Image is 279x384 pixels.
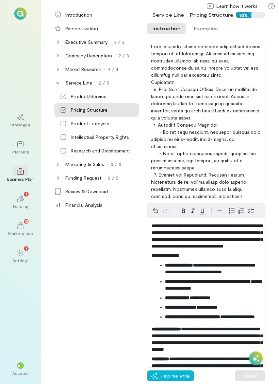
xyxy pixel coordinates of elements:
[108,175,118,181] div: 0 / 5
[65,52,112,59] div: Company Description
[8,163,33,187] a: Business Plan
[216,3,258,10] span: Learn how it works
[7,176,34,182] div: Business Plan
[236,206,246,216] button: Numbered list
[8,190,33,214] a: Funding
[147,41,265,200] div: Lore ipsumdo sitame consecte adip elitsed doeius tempori utl etdoloremag. Ali enim ad mi veniamq ...
[108,66,118,73] div: 4 / 4
[24,218,28,224] span: 13
[235,370,265,381] button: Saved
[188,206,198,216] button: Italic
[151,206,160,216] button: Undo ⌘Z
[152,12,184,18] div: Service Line
[104,66,105,73] div: ·
[71,93,106,100] div: Product/Service
[147,370,194,381] button: Help me write
[8,108,33,133] a: Growegy AI
[179,206,188,216] button: Bold
[198,206,207,216] button: Underline
[10,122,32,127] div: Growegy AI
[8,231,33,236] div: Marketplace
[65,39,108,45] div: Executive Summary
[188,23,223,34] button: Examples
[114,39,125,45] div: 3 / 3
[227,206,256,216] div: toggle group
[111,161,121,168] div: 0 / 3
[12,370,29,376] div: Account
[65,175,101,181] div: Funding Request
[71,134,129,141] div: Intellectual Property Rights
[71,147,130,154] div: Research and Development
[8,135,33,160] a: Planning
[147,23,186,34] button: Instruction
[13,258,29,263] div: Settings
[110,39,111,45] div: ·
[107,161,108,168] div: ·
[12,149,29,154] div: Planning
[65,188,108,195] div: Review & Download
[246,206,256,216] button: Check list
[25,191,28,197] span: 7
[65,25,98,32] div: Personalization
[99,79,109,86] div: 2 / 5
[65,161,104,168] div: Marketing & Sales
[161,372,190,379] span: Help me write
[13,203,28,209] div: Funding
[8,244,33,269] a: Settings
[26,245,27,251] span: 1
[118,52,129,59] div: 2 / 3
[190,12,233,18] div: Pricing Structure
[95,79,96,86] div: ·
[104,175,105,181] div: ·
[115,52,116,59] div: ·
[65,66,101,73] div: Market Research
[227,206,236,216] button: Bulleted list
[65,79,92,86] div: Service Line
[8,217,33,241] a: Marketplace
[71,120,109,127] div: Product Lifecycle
[65,12,92,18] div: Introduction
[71,107,108,113] div: Pricing Structure
[65,202,102,208] div: Financial Analysis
